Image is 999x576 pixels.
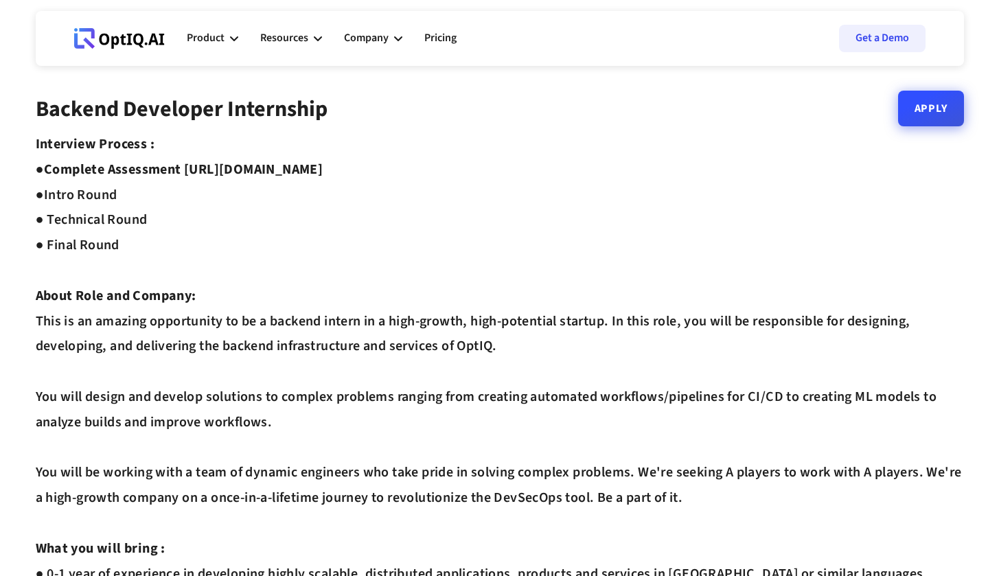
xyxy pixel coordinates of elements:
[36,93,328,125] strong: Backend Developer Internship
[36,135,155,154] strong: Interview Process :
[74,48,75,49] div: Webflow Homepage
[36,286,196,306] strong: About Role and Company:
[74,18,165,59] a: Webflow Homepage
[344,29,389,47] div: Company
[187,29,225,47] div: Product
[839,25,926,52] a: Get a Demo
[36,160,323,205] strong: Complete Assessment [URL][DOMAIN_NAME] ●
[36,539,165,558] strong: What you will bring :
[898,91,964,126] a: Apply
[424,18,457,59] a: Pricing
[260,29,308,47] div: Resources
[187,18,238,59] div: Product
[260,18,322,59] div: Resources
[344,18,402,59] div: Company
